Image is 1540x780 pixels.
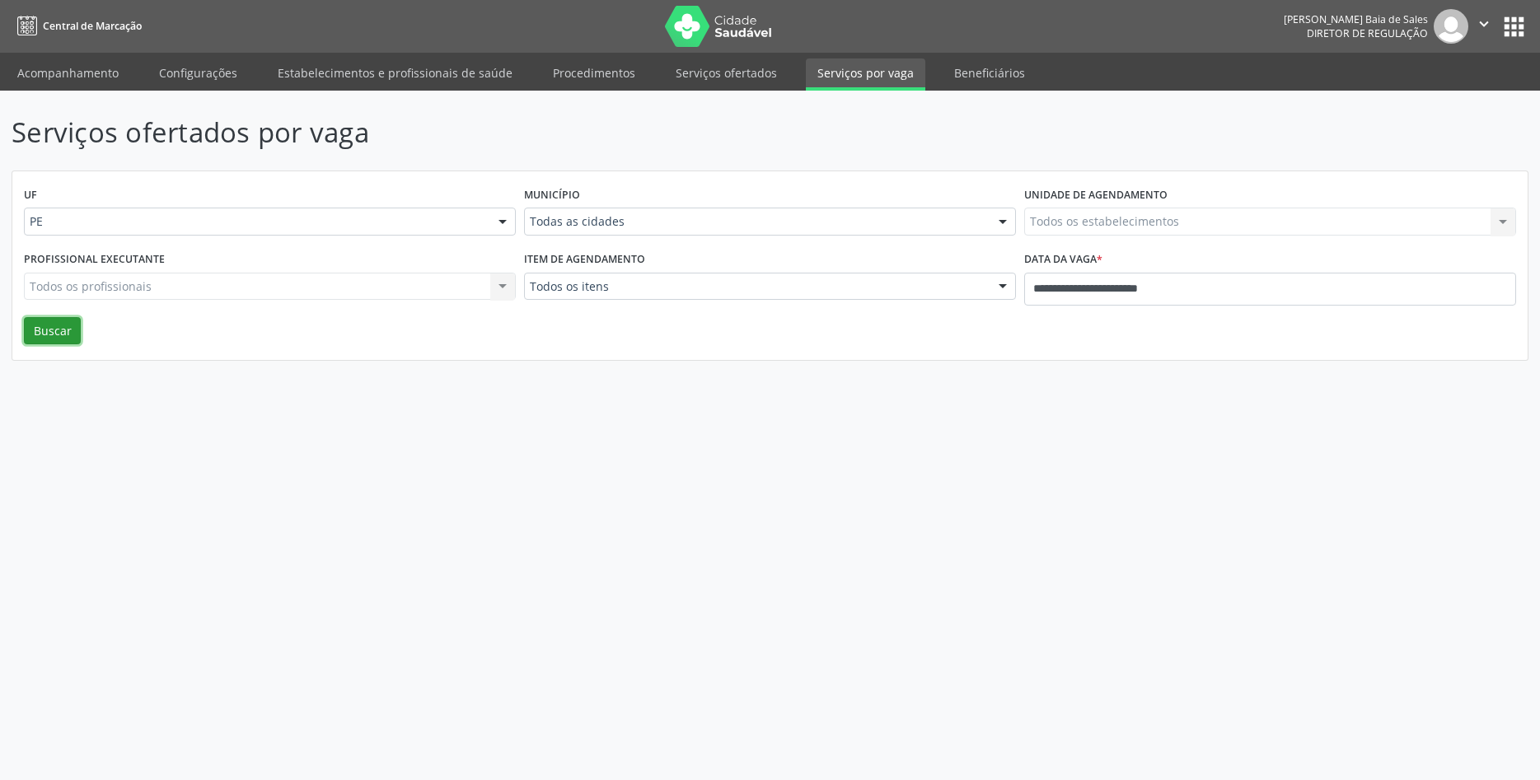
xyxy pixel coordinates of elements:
div: [PERSON_NAME] Baia de Sales [1284,12,1428,26]
button:  [1468,9,1500,44]
i:  [1475,15,1493,33]
a: Serviços ofertados [664,58,789,87]
label: Município [524,183,580,208]
span: Diretor de regulação [1307,26,1428,40]
label: Data da vaga [1024,247,1102,273]
span: Central de Marcação [43,19,142,33]
img: img [1434,9,1468,44]
p: Serviços ofertados por vaga [12,112,1074,153]
a: Acompanhamento [6,58,130,87]
a: Estabelecimentos e profissionais de saúde [266,58,524,87]
span: PE [30,213,482,230]
a: Beneficiários [943,58,1037,87]
span: Todos os itens [530,278,982,295]
button: apps [1500,12,1528,41]
label: UF [24,183,37,208]
a: Configurações [147,58,249,87]
label: Profissional executante [24,247,165,273]
button: Buscar [24,317,81,345]
a: Procedimentos [541,58,647,87]
label: Item de agendamento [524,247,645,273]
a: Serviços por vaga [806,58,925,91]
span: Todas as cidades [530,213,982,230]
label: Unidade de agendamento [1024,183,1168,208]
a: Central de Marcação [12,12,142,40]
